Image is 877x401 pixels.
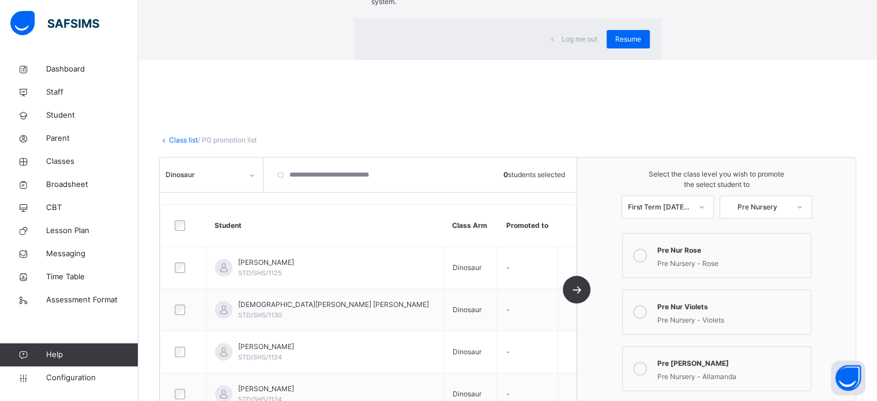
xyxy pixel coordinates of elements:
div: Pre Nur Violets [657,299,805,312]
img: safsims [10,11,99,35]
div: Pre Nursery [726,202,789,212]
span: Dinosaur [453,389,481,398]
span: STD/SHS/1130 [238,311,282,319]
span: Dinosaur [453,347,481,356]
span: Staff [46,87,138,98]
span: students selected [503,170,565,180]
span: STD/SHS/1125 [238,269,282,277]
span: - [506,389,510,398]
div: Pre Nursery - Rose [657,256,805,269]
a: Class list [169,136,198,144]
div: Pre Nursery - Violets [657,312,805,325]
span: Broadsheet [46,179,138,190]
span: - [506,263,510,272]
span: Dinosaur [453,305,481,314]
span: [PERSON_NAME] [238,257,294,268]
th: Promoted to [497,205,558,247]
span: Dashboard [46,63,138,75]
span: Log me out [562,34,597,44]
span: Resume [615,34,641,44]
div: Pre [PERSON_NAME] [657,355,805,369]
div: First Term [DATE]-[DATE] [628,202,691,212]
span: [PERSON_NAME] [238,384,294,394]
span: Dinosaur [453,263,481,272]
span: Classes [46,156,138,167]
span: [DEMOGRAPHIC_DATA][PERSON_NAME] [PERSON_NAME] [238,299,429,310]
span: Lesson Plan [46,225,138,237]
span: - [506,347,510,356]
span: Student [46,110,138,121]
div: Pre Nur Rose [657,242,805,256]
span: Select the class level you wish to promote the select student to [589,169,844,190]
div: Pre Nursery - Allamanda [657,369,805,382]
span: CBT [46,202,138,213]
span: Parent [46,133,138,144]
th: Student [206,205,443,247]
span: [PERSON_NAME] [238,342,294,352]
span: Help [46,349,138,361]
div: Dinosaur [165,170,242,180]
button: Open asap [831,361,865,395]
span: / PG promotion list [198,136,257,144]
span: STD/SHS/1124 [238,353,282,361]
span: Assessment Format [46,294,138,306]
span: Messaging [46,248,138,260]
b: 0 [503,170,508,179]
span: - [506,305,510,314]
th: Class Arm [443,205,497,247]
span: Configuration [46,372,138,384]
span: Time Table [46,271,138,283]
